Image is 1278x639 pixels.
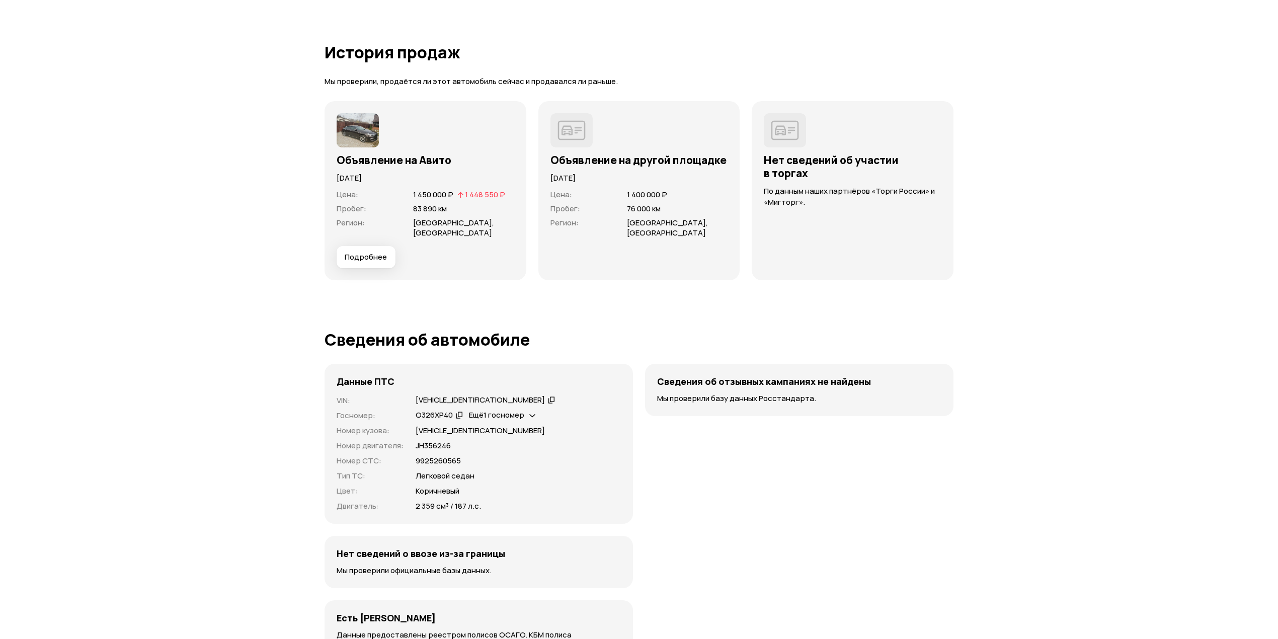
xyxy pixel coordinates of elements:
[416,425,545,436] p: [VEHICLE_IDENTIFICATION_NUMBER]
[337,486,404,497] p: Цвет :
[345,252,387,262] span: Подробнее
[416,486,459,497] p: Коричневый
[550,217,579,228] span: Регион :
[337,410,404,421] p: Госномер :
[337,470,404,482] p: Тип ТС :
[325,76,953,87] p: Мы проверили, продаётся ли этот автомобиль сейчас и продавался ли раньше.
[657,376,871,387] h4: Сведения об отзывных кампаниях не найдены
[550,189,572,200] span: Цена :
[550,173,728,184] p: [DATE]
[337,189,358,200] span: Цена :
[337,203,366,214] span: Пробег :
[413,189,453,200] span: 1 450 000 ₽
[416,440,451,451] p: JН356246
[627,217,708,238] span: [GEOGRAPHIC_DATA], [GEOGRAPHIC_DATA]
[416,410,453,421] div: О326ХР40
[469,410,524,420] span: Ещё 1 госномер
[627,189,667,200] span: 1 400 000 ₽
[337,376,394,387] h4: Данные ПТС
[337,173,514,184] p: [DATE]
[337,246,395,268] button: Подробнее
[416,501,481,512] p: 2 359 см³ / 187 л.с.
[416,470,474,482] p: Легковой седан
[337,440,404,451] p: Номер двигателя :
[764,186,941,208] p: По данным наших партнёров «Торги России» и «Мигторг».
[465,189,505,200] span: 1 448 550 ₽
[337,565,621,576] p: Мы проверили официальные базы данных.
[337,217,365,228] span: Регион :
[337,425,404,436] p: Номер кузова :
[550,203,580,214] span: Пробег :
[416,455,461,466] p: 9925260565
[325,43,953,61] h1: История продаж
[337,455,404,466] p: Номер СТС :
[764,153,941,180] h3: Нет сведений об участии в торгах
[337,548,505,559] h4: Нет сведений о ввозе из-за границы
[337,612,436,623] h4: Есть [PERSON_NAME]
[337,501,404,512] p: Двигатель :
[657,393,941,404] p: Мы проверили базу данных Росстандарта.
[413,217,494,238] span: [GEOGRAPHIC_DATA], [GEOGRAPHIC_DATA]
[337,153,514,167] h3: Объявление на Авито
[416,395,545,406] div: [VEHICLE_IDENTIFICATION_NUMBER]
[413,203,447,214] span: 83 890 км
[325,331,953,349] h1: Сведения об автомобиле
[550,153,728,167] h3: Объявление на другой площадке
[337,395,404,406] p: VIN :
[627,203,661,214] span: 76 000 км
